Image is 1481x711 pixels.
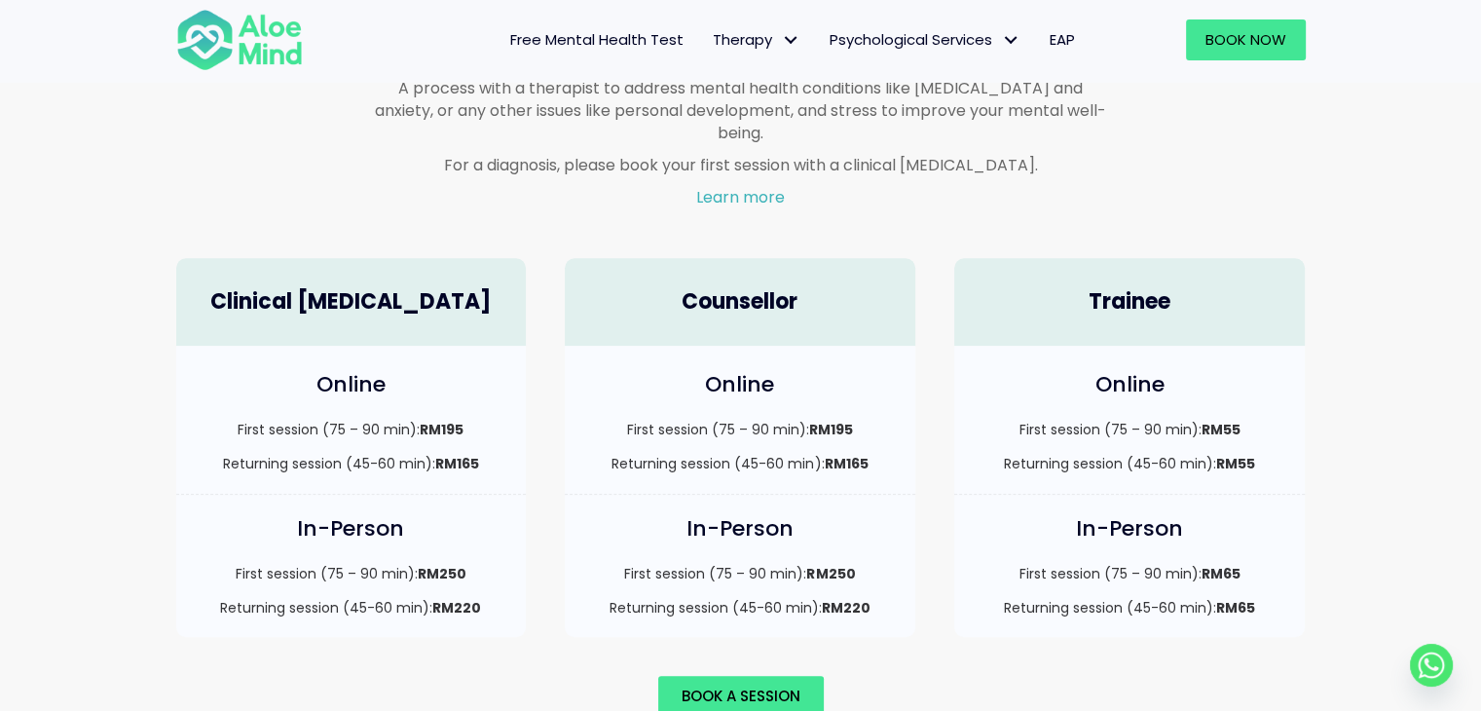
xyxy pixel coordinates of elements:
strong: RM250 [418,564,466,583]
h4: Online [584,370,896,400]
img: Aloe mind Logo [176,8,303,72]
h4: In-Person [196,514,507,544]
p: Returning session (45-60 min): [974,598,1286,617]
span: EAP [1050,29,1075,50]
p: First session (75 – 90 min): [974,420,1286,439]
p: First session (75 – 90 min): [584,564,896,583]
h4: Trainee [974,287,1286,318]
strong: RM165 [435,454,479,473]
p: Returning session (45-60 min): [584,598,896,617]
p: First session (75 – 90 min): [196,420,507,439]
strong: RM65 [1216,598,1255,617]
span: Therapy [713,29,800,50]
p: For a diagnosis, please book your first session with a clinical [MEDICAL_DATA]. [375,154,1107,176]
a: Psychological ServicesPsychological Services: submenu [815,19,1035,60]
a: EAP [1035,19,1090,60]
p: A process with a therapist to address mental health conditions like [MEDICAL_DATA] and anxiety, o... [375,77,1107,145]
h4: In-Person [974,514,1286,544]
a: Book Now [1186,19,1306,60]
h4: Online [974,370,1286,400]
span: Psychological Services [830,29,1020,50]
strong: RM195 [809,420,853,439]
span: Psychological Services: submenu [997,26,1025,55]
nav: Menu [328,19,1090,60]
p: Returning session (45-60 min): [584,454,896,473]
strong: RM55 [1216,454,1255,473]
h4: In-Person [584,514,896,544]
p: Returning session (45-60 min): [196,598,507,617]
p: Returning session (45-60 min): [974,454,1286,473]
span: Free Mental Health Test [510,29,684,50]
h4: Counsellor [584,287,896,318]
strong: RM220 [432,598,481,617]
strong: RM250 [806,564,855,583]
h4: Online [196,370,507,400]
a: Whatsapp [1410,644,1453,687]
p: First session (75 – 90 min): [196,564,507,583]
strong: RM65 [1202,564,1240,583]
strong: RM165 [824,454,868,473]
strong: RM55 [1202,420,1240,439]
a: Free Mental Health Test [496,19,698,60]
a: TherapyTherapy: submenu [698,19,815,60]
strong: RM220 [822,598,870,617]
p: Returning session (45-60 min): [196,454,507,473]
h4: Clinical [MEDICAL_DATA] [196,287,507,318]
p: First session (75 – 90 min): [584,420,896,439]
p: First session (75 – 90 min): [974,564,1286,583]
strong: RM195 [420,420,463,439]
span: Book a session [682,686,800,706]
a: Learn more [696,186,785,208]
span: Book Now [1205,29,1286,50]
span: Therapy: submenu [777,26,805,55]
